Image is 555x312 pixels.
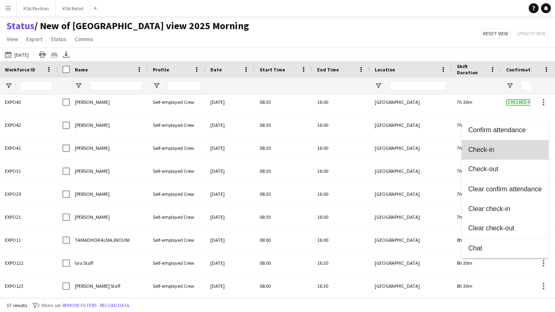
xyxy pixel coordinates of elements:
[468,205,542,212] span: Clear check-in
[468,126,542,133] span: Confirm attendance
[462,160,548,179] button: Check-out
[462,239,548,258] button: Chat
[462,199,548,219] button: Clear check-in
[462,140,548,160] button: Check-in
[462,219,548,239] button: Clear check-out
[468,146,542,153] span: Check-in
[468,185,542,193] span: Clear confirm attendance
[468,165,542,173] span: Check-out
[468,244,542,252] span: Chat
[468,225,542,232] span: Clear check-out
[462,120,548,140] button: Confirm attendance
[462,179,548,199] button: Clear confirm attendance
